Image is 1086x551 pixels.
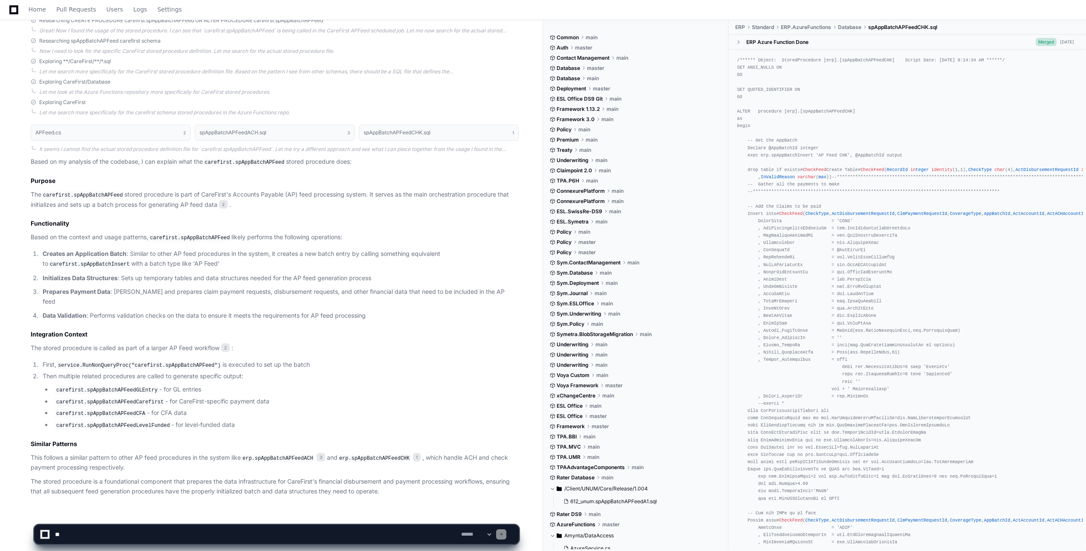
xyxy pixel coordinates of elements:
[39,89,519,96] div: Let me look at the Azure Functions repository more specifically for CareFirst stored procedures.
[31,232,519,243] p: Based on the context and usage patterns, likely performs the following operations:
[195,125,355,141] button: spAppBatchAPFeedACH.sql3
[578,126,590,133] span: main
[586,34,598,41] span: main
[39,27,519,34] div: Great! Now I found the usage of the stored procedure. I can see that `carefirst.spAppBatchAPFeed`...
[31,125,191,141] button: APFeed.cs2
[627,259,639,266] span: main
[605,382,623,389] span: master
[52,397,519,407] li: - for CareFirst-specific payment data
[557,167,592,174] span: Claimpoint 2.0
[589,413,607,420] span: master
[31,157,519,167] p: Based on my analysis of the codebase, I can explain what the stored procedure does:
[897,211,947,216] span: ClmPaymentRequestId
[39,17,323,24] span: Researching CREATE PROCEDURE carefirst.spAppBatchAPFeed OR ALTER PROCEDURE carefirst.spAppBatchAP...
[31,440,519,448] h2: Similar Patterns
[512,129,514,136] span: 1
[557,157,589,164] span: Underwriting
[592,423,609,430] span: master
[752,24,774,31] span: Standard
[557,300,594,307] span: Sym.ESLOffice
[557,474,595,481] span: Rater Database
[557,188,605,194] span: ConnexurePlatform
[595,218,607,225] span: main
[557,106,600,113] span: Framework 1.13.2
[52,408,519,418] li: - for CFA data
[586,177,598,184] span: main
[364,130,430,135] h1: spAppBatchAPFeedCHK.sql
[781,24,831,31] span: ERP.AzureFunctions
[557,372,589,379] span: Voya Custom
[199,130,266,135] h1: spAppBatchAPFeedACH.sql
[31,453,519,473] p: This follows a similar pattern to other AP feed procedures in the system like and , which handle ...
[557,75,580,82] span: Database
[596,372,608,379] span: main
[56,7,96,12] span: Pull Requests
[797,174,816,180] span: varchar
[107,7,123,12] span: Users
[803,167,826,172] span: CheckFeed
[586,136,598,143] span: main
[557,290,588,297] span: Sym.Journal
[587,65,604,72] span: master
[953,167,966,172] span: (1,1)
[607,106,618,113] span: main
[595,341,607,348] span: main
[816,174,829,180] span: ( )
[595,362,607,368] span: main
[39,109,519,116] div: Let me search more specifically for the carefirst schema stored procedures in the Azure Functions...
[550,482,722,496] button: /Client/UNUM/Core/Release/1.004
[41,191,124,199] code: carefirst.spAppBatchAPFeed
[56,362,222,369] code: service.RunNonQueryProc("carefirst.spAppBatchAPFeed")
[612,198,624,205] span: main
[588,444,600,450] span: main
[557,392,595,399] span: xChangeCentre
[40,371,519,430] li: Then multiple related procedures are called to generate specific output:
[157,7,182,12] span: Settings
[43,312,87,319] strong: Data Validation
[557,96,603,102] span: ESL Office DS9 Git
[557,351,589,358] span: Underwriting
[575,44,592,51] span: master
[133,7,147,12] span: Logs
[219,200,228,209] span: 2
[31,190,519,209] p: The stored procedure is part of CareFirst's Accounts Payable (AP) feed processing system. It serv...
[557,239,572,246] span: Policy
[557,362,589,368] span: Underwriting
[557,34,579,41] span: Common
[557,403,583,409] span: ESL Office
[43,249,519,269] p: : Similar to other AP feed procedures in the system, it creates a new batch entry by calling some...
[557,484,562,494] svg: Directory
[317,453,325,461] span: 3
[31,330,519,339] h2: Integration Context
[39,68,519,75] div: Let me search more specifically for the CareFirst stored procedure definition file. Based on the ...
[35,130,61,135] h1: APFeed.cs
[241,455,315,462] code: erp.spAppBatchAPFeedACH
[39,58,111,65] span: Exploring **/CareFirst/**/*.sql
[579,147,591,154] span: main
[48,261,131,268] code: carefirst.spAppBatchInsert
[931,167,952,172] span: identity
[359,125,519,141] button: spAppBatchAPFeedCHK.sql1
[557,147,572,154] span: Treaty
[557,208,602,215] span: ESL.SwissRe-DS9
[868,24,937,31] span: spAppBatchAPFeedCHK.sql
[600,270,612,276] span: main
[557,177,579,184] span: TPA.P6H
[39,146,519,153] div: It seems I cannot find the actual stored procedure definition file for `carefirst.spAppBatchAPFee...
[557,229,572,235] span: Policy
[43,288,110,295] strong: Prepares Payment Data
[595,157,607,164] span: main
[838,24,861,31] span: Database
[55,422,171,429] code: carefirst.spAppBatchAPFeedLevelFunded
[43,250,127,257] strong: Creates an Application Batch
[910,167,916,172] span: in
[557,423,585,430] span: Framework
[589,403,601,409] span: main
[31,177,519,185] h2: Purpose
[31,477,519,496] p: The stored procedure is a foundational component that prepares the data infrastructure for CareFi...
[338,455,412,462] code: erp.spAppBatchAPFeedCHK
[43,311,519,321] p: : Performs validation checks on the data to ensure it meets the requirements for AP feed processing
[800,167,803,172] span: #
[557,464,625,471] span: TPAAdvantageComponents
[39,48,519,55] div: Now I need to look for the specific CareFirst stored procedure definition. Let me search for the ...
